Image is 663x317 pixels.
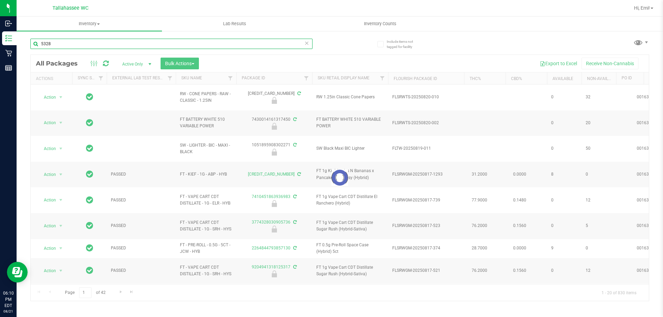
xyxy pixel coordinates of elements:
[214,21,256,27] span: Lab Results
[52,5,88,11] span: Tallahassee WC
[387,39,421,49] span: Include items not tagged for facility
[355,21,406,27] span: Inventory Counts
[3,309,13,314] p: 08/21
[634,5,650,11] span: Hi, Emi!
[5,65,12,71] inline-svg: Reports
[5,50,12,57] inline-svg: Retail
[162,17,307,31] a: Lab Results
[5,20,12,27] inline-svg: Inbound
[307,17,453,31] a: Inventory Counts
[5,35,12,42] inline-svg: Inventory
[30,39,313,49] input: Search Package ID, Item Name, SKU, Lot or Part Number...
[17,17,162,31] a: Inventory
[3,290,13,309] p: 06:10 PM EDT
[304,39,309,48] span: Clear
[7,262,28,283] iframe: Resource center
[17,21,162,27] span: Inventory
